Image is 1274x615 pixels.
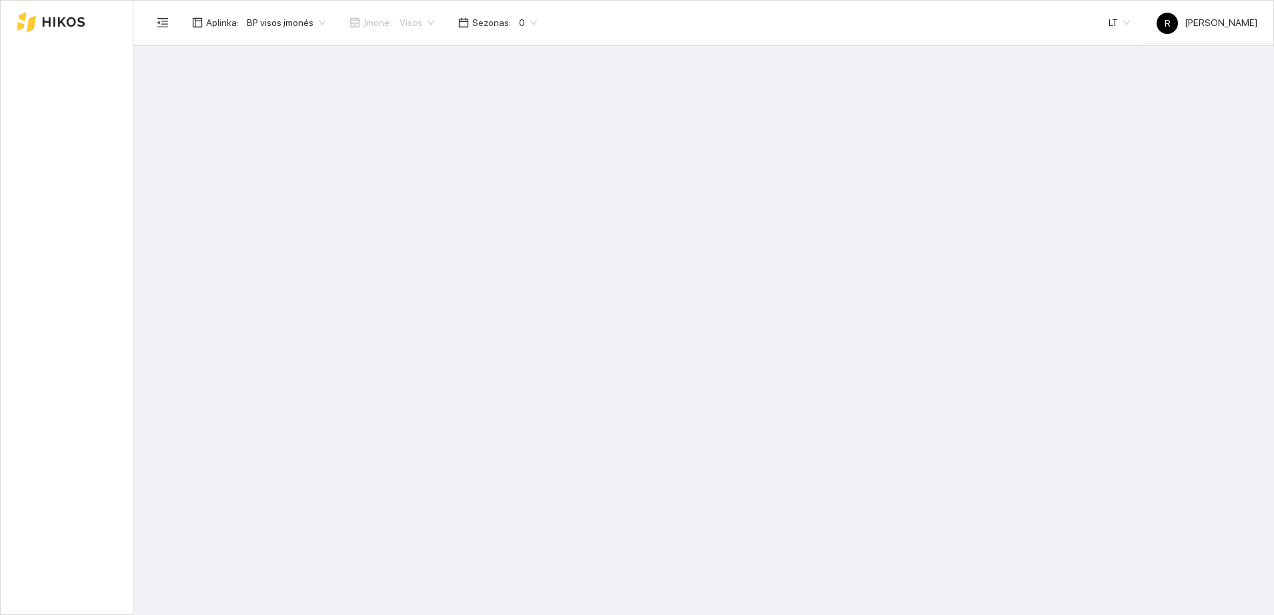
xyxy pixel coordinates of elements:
[247,13,326,33] span: BP visos įmonės
[472,15,511,30] span: Sezonas :
[364,15,392,30] span: Įmonė :
[149,9,176,36] button: menu-fold
[192,17,203,28] span: layout
[458,17,469,28] span: calendar
[1109,13,1130,33] span: LT
[519,13,537,33] span: 0
[157,17,169,29] span: menu-fold
[350,17,360,28] span: shop
[1157,17,1257,28] span: [PERSON_NAME]
[1165,13,1171,34] span: R
[400,13,434,33] span: Visos
[206,15,239,30] span: Aplinka :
